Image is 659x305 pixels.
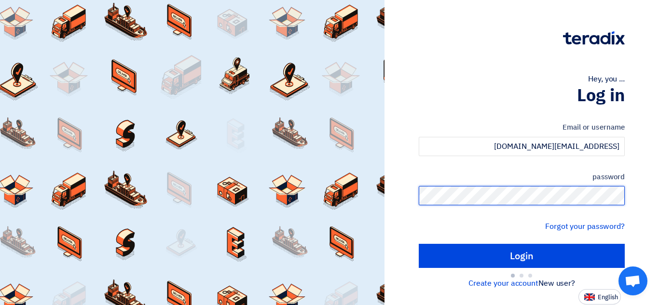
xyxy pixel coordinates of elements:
a: Forgot your password? [545,221,625,232]
font: New user? [538,278,575,289]
img: en-US.png [584,293,595,301]
font: English [598,292,618,302]
a: Open chat [618,266,647,295]
font: Email or username [563,122,625,133]
font: Log in [577,82,625,108]
input: Enter your work email or username... [419,137,625,156]
a: Create your account [468,278,538,289]
button: English [578,289,621,305]
input: Login [419,244,625,268]
img: Teradix logo [563,31,625,45]
font: Hey, you ... [588,73,625,85]
font: password [592,172,625,182]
